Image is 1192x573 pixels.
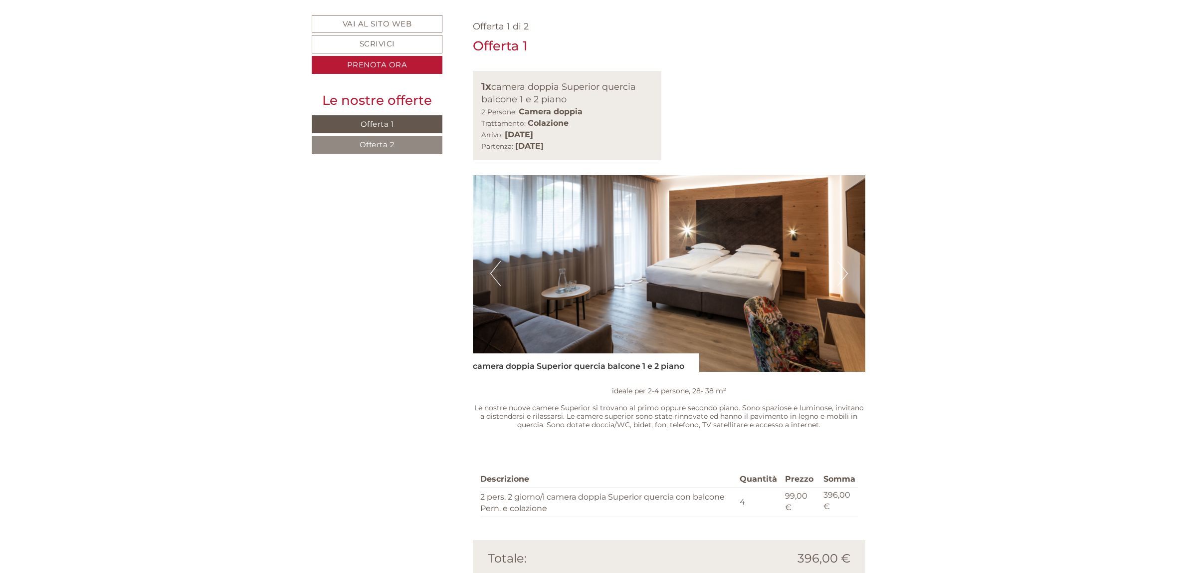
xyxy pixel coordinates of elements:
[781,472,819,487] th: Prezzo
[519,107,583,116] b: Camera doppia
[361,119,394,129] span: Offerta 1
[819,472,858,487] th: Somma
[15,48,167,55] small: 07:16
[312,91,442,110] div: Le nostre offerte
[736,488,781,517] td: 4
[490,261,501,286] button: Previous
[528,118,569,128] b: Colazione
[481,80,491,92] b: 1x
[15,29,167,37] div: [GEOGRAPHIC_DATA]
[312,56,442,74] a: Prenota ora
[473,353,699,372] div: camera doppia Superior quercia balcone 1 e 2 piano
[7,27,172,57] div: Buon giorno, come possiamo aiutarla?
[481,108,517,116] small: 2 Persone:
[175,7,218,24] div: lunedì
[480,472,736,487] th: Descrizione
[736,472,781,487] th: Quantità
[481,142,513,150] small: Partenza:
[515,141,544,151] b: [DATE]
[505,130,533,139] b: [DATE]
[312,35,442,53] a: Scrivici
[819,488,858,517] td: 396,00 €
[481,79,653,106] div: camera doppia Superior quercia balcone 1 e 2 piano
[473,387,866,429] p: ideale per 2-4 persone, 28- 38 m² Le nostre nuove camere Superior si trovano al primo oppure seco...
[473,175,866,372] img: image
[473,21,529,32] span: Offerta 1 di 2
[481,119,526,127] small: Trattamento:
[797,550,850,567] span: 396,00 €
[481,131,503,139] small: Arrivo:
[837,261,848,286] button: Next
[339,263,394,281] button: Invia
[785,491,807,512] span: 99,00 €
[473,37,528,55] div: Offerta 1
[312,15,442,32] a: Vai al sito web
[360,140,395,149] span: Offerta 2
[480,488,736,517] td: 2 pers. 2 giorno/i camera doppia Superior quercia con balcone Pern. e colazione
[480,550,669,567] div: Totale:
